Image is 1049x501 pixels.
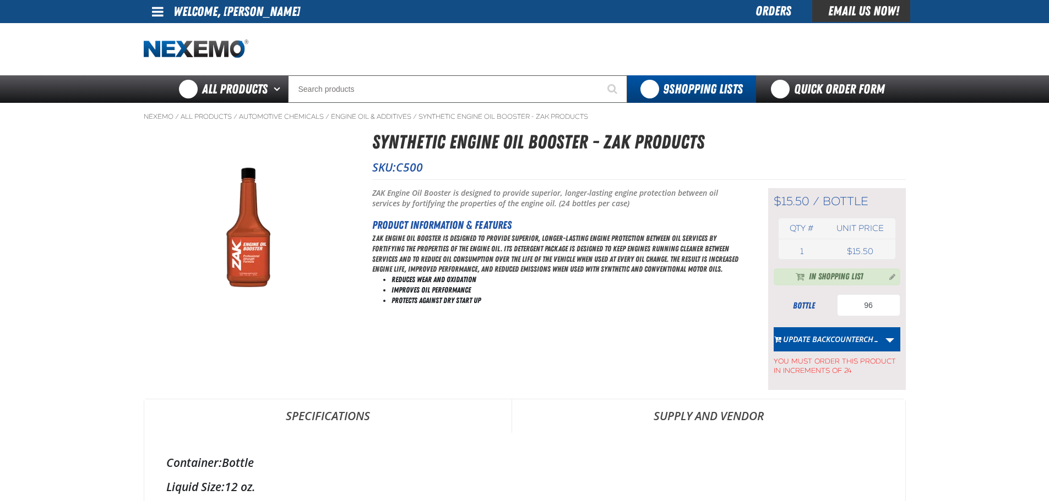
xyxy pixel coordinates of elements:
[239,112,324,121] a: Automotive Chemicals
[779,218,825,239] th: Qty #
[144,40,248,59] img: Nexemo logo
[418,112,588,121] a: Synthetic Engine Oil Booster - ZAK Products
[663,81,669,97] strong: 9
[270,75,288,103] button: Open All Products pages
[144,40,248,59] a: Home
[774,351,900,376] span: You must order this product in increments of 24
[372,217,741,233] h2: Product Information & Features
[879,327,900,351] a: More Actions
[774,327,880,351] button: Action Update BACKCOUNTERCHEM
[166,479,225,494] label: Liquid Size:
[600,75,627,103] button: Start Searching
[144,112,906,121] nav: Breadcrumbs
[774,194,809,208] span: $15.50
[413,112,417,121] span: /
[825,218,895,239] th: Unit price
[144,399,512,432] a: Specifications
[144,150,352,311] img: Synthetic Engine Oil Booster - ZAK Products
[756,75,905,103] a: Quick Order Form
[202,79,268,99] span: All Products
[880,269,898,283] button: Manage current product in the Shopping List
[774,300,834,312] div: bottle
[372,159,906,175] p: SKU:
[837,294,900,316] input: Product Quantity
[663,81,743,97] span: Shopping Lists
[396,159,423,175] span: C500
[331,112,411,121] a: Engine Oil & Additives
[166,479,883,494] div: 12 oz.
[800,246,803,256] span: 1
[809,271,863,284] span: In Shopping List
[392,274,741,285] li: Reduces Wear and Oxidation
[627,75,756,103] button: You have 9 Shopping Lists. Open to view details
[813,194,819,208] span: /
[372,233,741,275] p: ZAK Engine Oil Booster is designed to provide superior, longer-lasting engine protection between ...
[175,112,179,121] span: /
[372,128,906,157] h1: Synthetic Engine Oil Booster - ZAK Products
[166,455,883,470] div: Bottle
[372,188,741,209] p: ZAK Engine Oil Booster is designed to provide superior, longer-lasting engine protection between ...
[144,112,173,121] a: Nexemo
[512,399,905,432] a: Supply and Vendor
[233,112,237,121] span: /
[181,112,232,121] a: All Products
[288,75,627,103] input: Search
[325,112,329,121] span: /
[392,295,741,306] li: Protects Against Dry Start Up
[825,244,895,259] td: $15.50
[392,285,741,295] li: Improves Oil Performance
[823,194,868,208] span: bottle
[166,455,222,470] label: Container:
